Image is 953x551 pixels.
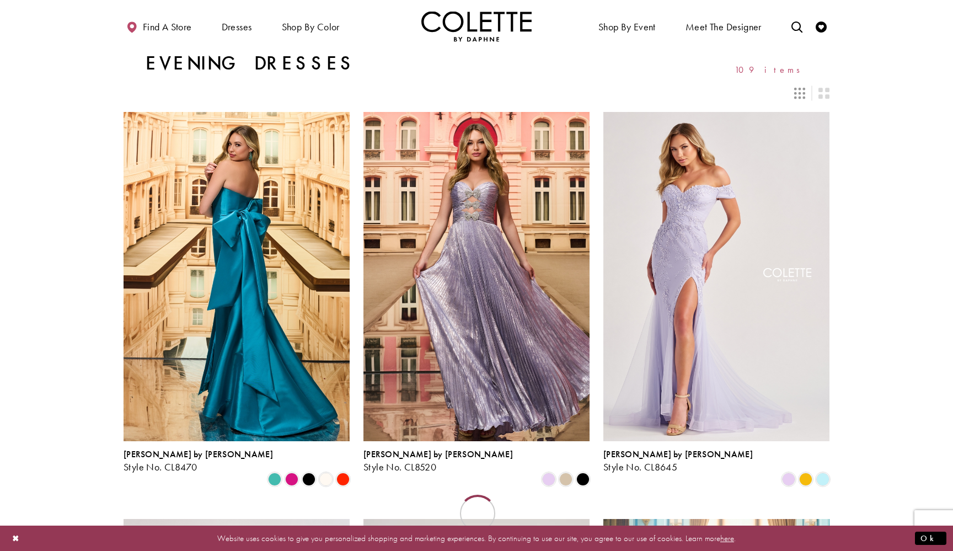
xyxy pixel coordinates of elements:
[683,11,764,41] a: Meet the designer
[603,450,753,473] div: Colette by Daphne Style No. CL8645
[799,473,812,486] i: Buttercup
[421,11,532,41] img: Colette by Daphne
[603,112,829,441] a: Visit Colette by Daphne Style No. CL8645 Page
[794,88,805,99] span: Switch layout to 3 columns
[79,531,874,545] p: Website uses cookies to give you personalized shopping and marketing experiences. By continuing t...
[542,473,555,486] i: Lilac
[319,473,333,486] i: Diamond White
[302,473,315,486] i: Black
[124,11,194,41] a: Find a store
[576,473,590,486] i: Black
[143,22,192,33] span: Find a store
[363,112,590,441] a: Visit Colette by Daphne Style No. CL8520 Page
[818,88,829,99] span: Switch layout to 2 columns
[363,450,513,473] div: Colette by Daphne Style No. CL8520
[363,448,513,460] span: [PERSON_NAME] by [PERSON_NAME]
[421,11,532,41] a: Visit Home Page
[146,52,356,74] h1: Evening Dresses
[222,22,252,33] span: Dresses
[336,473,350,486] i: Scarlet
[268,473,281,486] i: Turquoise
[279,11,342,41] span: Shop by color
[596,11,658,41] span: Shop By Event
[7,528,25,548] button: Close Dialog
[285,473,298,486] i: Fuchsia
[219,11,255,41] span: Dresses
[720,532,734,543] a: here
[124,448,273,460] span: [PERSON_NAME] by [PERSON_NAME]
[816,473,829,486] i: Light Blue
[117,81,836,105] div: Layout Controls
[598,22,656,33] span: Shop By Event
[789,11,805,41] a: Toggle search
[782,473,795,486] i: Lilac
[363,461,436,473] span: Style No. CL8520
[559,473,572,486] i: Gold Dust
[124,450,273,473] div: Colette by Daphne Style No. CL8470
[686,22,762,33] span: Meet the designer
[735,65,807,74] span: 109 items
[603,461,677,473] span: Style No. CL8645
[915,531,946,545] button: Submit Dialog
[813,11,829,41] a: Check Wishlist
[603,448,753,460] span: [PERSON_NAME] by [PERSON_NAME]
[282,22,340,33] span: Shop by color
[124,112,350,441] a: Visit Colette by Daphne Style No. CL8470 Page
[124,461,197,473] span: Style No. CL8470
